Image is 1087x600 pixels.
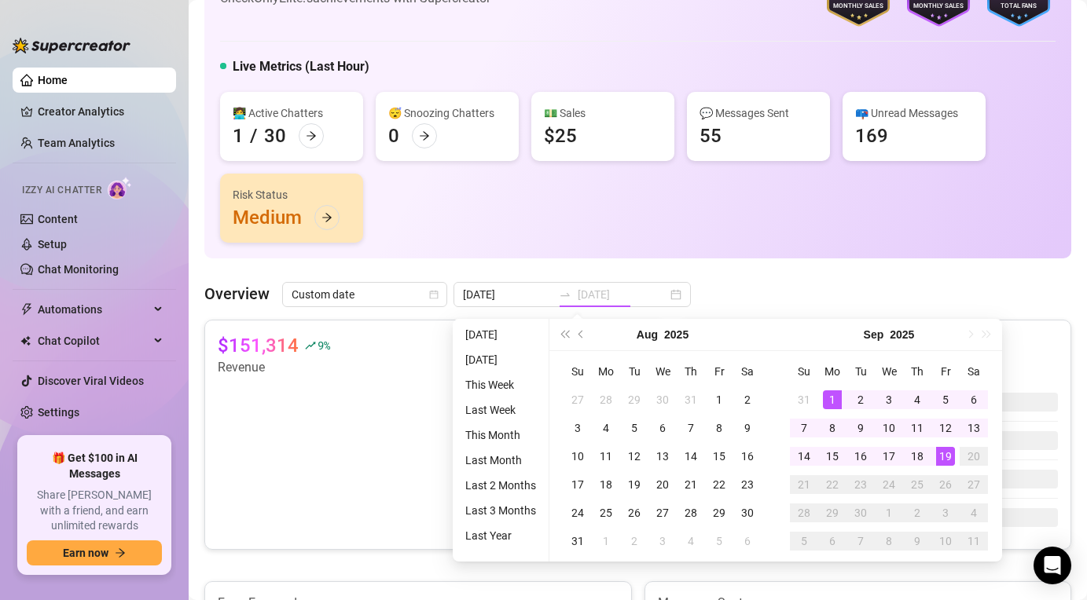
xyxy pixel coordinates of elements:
div: 28 [795,503,813,522]
li: Last 2 Months [459,476,542,495]
span: to [559,288,571,301]
td: 2025-09-23 [846,470,875,499]
div: 15 [710,447,729,466]
td: 2025-08-09 [733,414,762,442]
td: 2025-10-09 [903,527,931,555]
span: Share [PERSON_NAME] with a friend, and earn unlimited rewards [27,488,162,534]
div: $25 [544,123,577,148]
div: Monthly Sales [821,2,895,12]
div: 26 [625,503,644,522]
td: 2025-08-21 [677,470,705,499]
a: Content [38,213,78,225]
span: Izzy AI Chatter [22,183,101,198]
th: We [875,357,903,386]
div: 14 [681,447,700,466]
div: 14 [795,447,813,466]
div: 2 [908,503,927,522]
td: 2025-08-31 [790,386,818,414]
td: 2025-08-11 [592,442,620,470]
td: 2025-08-10 [564,442,592,470]
div: 31 [568,532,587,551]
td: 2025-10-01 [875,499,903,527]
div: 3 [568,419,587,437]
img: Chat Copilot [20,335,31,346]
div: 31 [795,390,813,409]
td: 2025-08-18 [592,470,620,499]
button: Last year (Control + left) [556,319,573,350]
td: 2025-09-28 [790,499,818,527]
div: 22 [710,475,729,494]
td: 2025-08-08 [705,414,733,442]
li: This Week [459,375,542,394]
td: 2025-09-17 [875,442,903,470]
div: 2 [851,390,870,409]
td: 2025-10-02 [903,499,931,527]
td: 2025-09-30 [846,499,875,527]
th: Su [564,357,592,386]
span: Chat Copilot [38,328,149,353]
div: 2 [738,390,757,409]
div: 31 [681,390,700,409]
button: Previous month (PageUp) [573,319,590,350]
li: Last Week [459,401,542,419]
div: 6 [738,532,757,551]
a: Chat Monitoring [38,263,119,276]
div: 5 [936,390,955,409]
li: [DATE] [459,325,542,344]
div: 1 [823,390,842,409]
th: Fr [931,357,960,386]
div: 22 [823,475,842,494]
div: 😴 Snoozing Chatters [388,104,506,122]
td: 2025-09-26 [931,470,960,499]
div: 7 [795,419,813,437]
td: 2025-10-03 [931,499,960,527]
input: Start date [463,286,553,303]
article: Overview [204,282,270,305]
span: rise [305,340,316,351]
td: 2025-10-04 [960,499,988,527]
button: Earn nowarrow-right [27,540,162,565]
td: 2025-07-27 [564,386,592,414]
div: 👩‍💻 Active Chatters [233,104,351,122]
span: thunderbolt [20,303,33,316]
li: This Month [459,426,542,445]
div: 4 [597,419,615,437]
div: 24 [880,475,898,494]
td: 2025-09-05 [705,527,733,555]
a: Setup [38,238,67,251]
span: 9 % [318,338,329,353]
button: Choose a month [637,319,658,350]
td: 2025-09-13 [960,414,988,442]
th: Sa [733,357,762,386]
div: 10 [568,447,587,466]
span: arrow-right [115,547,126,558]
div: 5 [795,532,813,551]
th: Sa [960,357,988,386]
td: 2025-08-19 [620,470,648,499]
td: 2025-08-30 [733,499,762,527]
td: 2025-08-15 [705,442,733,470]
div: Total Fans [982,2,1056,12]
div: 12 [625,447,644,466]
div: 30 [851,503,870,522]
td: 2025-08-29 [705,499,733,527]
div: 3 [880,390,898,409]
img: logo-BBDzfeDw.svg [13,38,130,53]
div: 💵 Sales [544,104,662,122]
div: Risk Status [233,186,351,203]
div: 10 [936,532,955,551]
div: 28 [681,503,700,522]
td: 2025-09-11 [903,414,931,442]
div: 📪 Unread Messages [855,104,973,122]
td: 2025-09-04 [677,527,705,555]
a: Creator Analytics [38,99,163,124]
td: 2025-08-28 [677,499,705,527]
span: 🎁 Get $100 in AI Messages [27,451,162,481]
div: 21 [681,475,700,494]
td: 2025-09-19 [931,442,960,470]
div: 7 [681,419,700,437]
img: AI Chatter [108,177,132,199]
div: 27 [653,503,672,522]
article: $151,314 [218,333,299,358]
div: 27 [568,390,587,409]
